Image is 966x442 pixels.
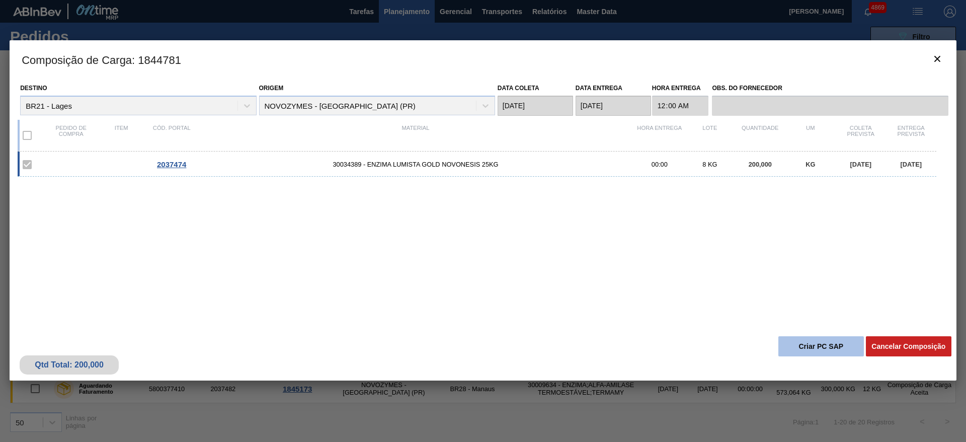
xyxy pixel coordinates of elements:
div: Entrega Prevista [886,125,936,146]
div: Item [96,125,146,146]
button: Cancelar Composição [866,336,951,356]
input: dd/mm/yyyy [498,96,573,116]
span: KG [806,161,815,168]
div: Ir para o Pedido [146,160,197,169]
span: [DATE] [850,161,871,168]
div: Coleta Prevista [836,125,886,146]
div: UM [785,125,836,146]
label: Hora Entrega [652,81,709,96]
div: Quantidade [735,125,785,146]
label: Data entrega [576,85,622,92]
input: dd/mm/yyyy [576,96,651,116]
div: Lote [685,125,735,146]
h3: Composição de Carga : 1844781 [10,40,956,79]
label: Obs. do Fornecedor [712,81,948,96]
span: [DATE] [901,161,922,168]
span: 30034389 - ENZIMA LUMISTA GOLD NOVONESIS 25KG [197,161,634,168]
div: Qtd Total: 200,000 [27,360,111,370]
span: 200,000 [749,161,772,168]
div: Material [197,125,634,146]
div: 00:00 [634,161,685,168]
label: Data coleta [498,85,539,92]
div: Pedido de compra [46,125,96,146]
div: Hora Entrega [634,125,685,146]
span: 2037474 [157,160,186,169]
div: 8 KG [685,161,735,168]
div: Cód. Portal [146,125,197,146]
label: Origem [259,85,284,92]
button: Criar PC SAP [778,336,864,356]
label: Destino [20,85,47,92]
